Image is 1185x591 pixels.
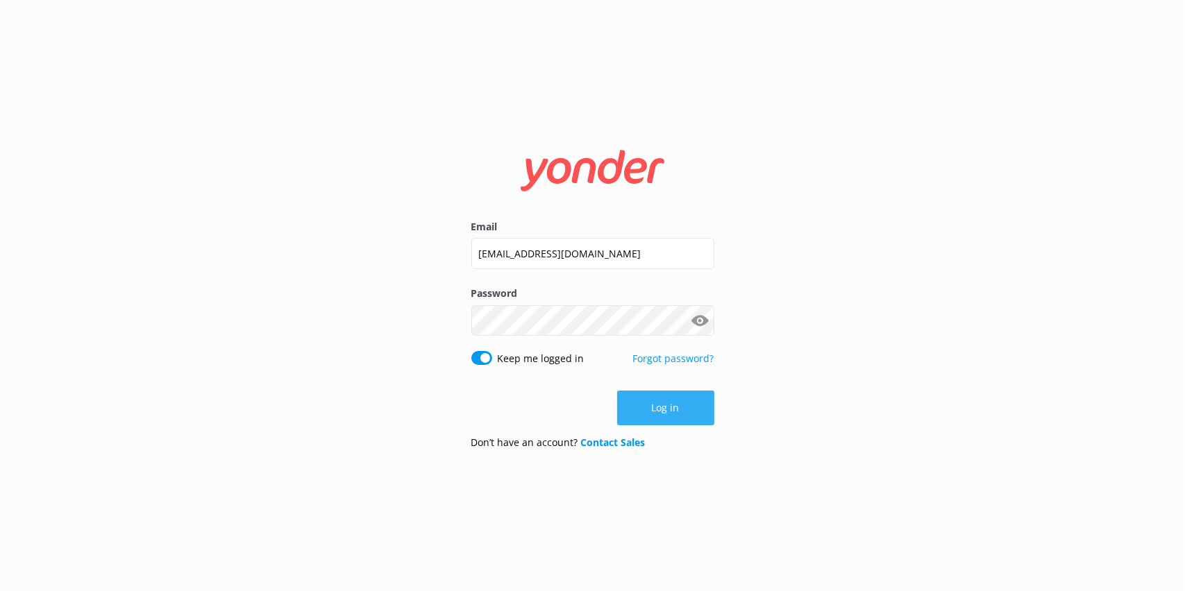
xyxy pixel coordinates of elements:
label: Keep me logged in [498,351,585,366]
button: Log in [617,391,714,425]
a: Forgot password? [633,352,714,365]
a: Contact Sales [581,436,646,449]
button: Show password [687,307,714,334]
p: Don’t have an account? [471,435,646,450]
label: Password [471,286,714,301]
label: Email [471,219,714,234]
input: user@emailaddress.com [471,238,714,269]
